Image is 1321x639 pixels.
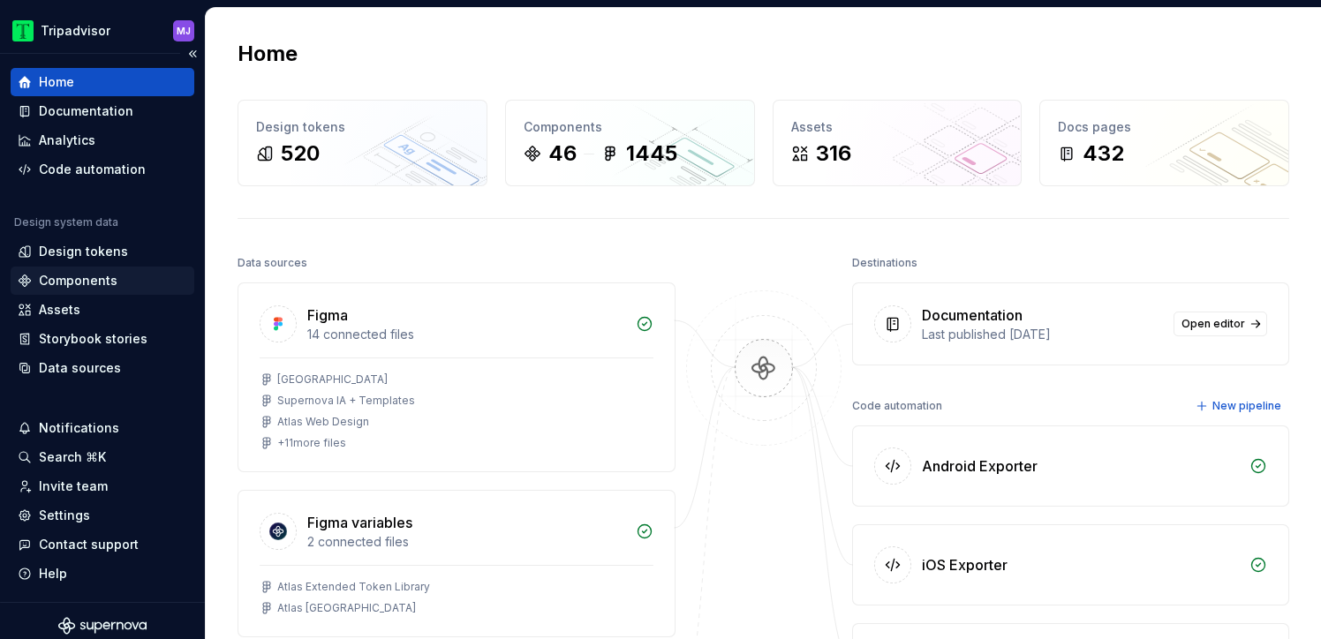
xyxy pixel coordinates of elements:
div: Contact support [39,536,139,553]
div: Storybook stories [39,330,147,348]
div: Data sources [238,251,307,275]
button: Help [11,560,194,588]
div: Design tokens [39,243,128,260]
a: Design tokens [11,237,194,266]
div: Analytics [39,132,95,149]
div: Invite team [39,477,108,495]
a: Docs pages432 [1039,100,1289,186]
div: 2 connected files [307,533,625,551]
a: Data sources [11,354,194,382]
h2: Home [238,40,298,68]
a: Design tokens520 [238,100,487,186]
div: Design tokens [256,118,469,136]
div: MJ [177,24,191,38]
div: Code automation [852,394,942,418]
button: Notifications [11,414,194,442]
div: Data sources [39,359,121,377]
a: Components461445 [505,100,755,186]
div: 46 [548,139,577,168]
a: Figma14 connected files[GEOGRAPHIC_DATA]Supernova IA + TemplatesAtlas Web Design+11more files [238,282,676,472]
div: 14 connected files [307,326,625,343]
div: Atlas Web Design [277,415,369,429]
div: Docs pages [1058,118,1271,136]
a: Open editor [1174,312,1267,336]
div: Assets [791,118,1004,136]
a: Invite team [11,472,194,500]
svg: Supernova Logo [58,617,147,635]
button: Collapse sidebar [180,41,205,66]
div: Atlas Extended Token Library [277,580,430,594]
div: Android Exporter [922,455,1038,477]
span: Open editor [1181,317,1245,331]
div: Supernova IA + Templates [277,394,415,408]
a: Analytics [11,126,194,154]
div: Assets [39,301,80,319]
div: Components [39,272,117,289]
div: Figma [307,304,348,326]
div: [GEOGRAPHIC_DATA] [277,372,388,387]
div: Components [524,118,736,136]
a: Storybook stories [11,325,194,353]
div: iOS Exporter [922,554,1008,575]
button: Contact support [11,530,194,559]
div: Design system data [14,215,118,229]
div: + 11 more files [277,436,346,450]
a: Code automation [11,155,194,184]
div: 432 [1083,139,1124,168]
div: Code automation [39,161,146,178]
div: Home [39,73,74,91]
div: Notifications [39,419,119,437]
a: Assets [11,296,194,324]
div: Documentation [39,102,133,120]
div: Help [39,565,67,583]
div: Tripadvisor [41,22,110,40]
button: New pipeline [1190,394,1289,418]
button: TripadvisorMJ [4,11,201,49]
a: Settings [11,501,194,530]
div: Destinations [852,251,917,275]
a: Documentation [11,97,194,125]
div: Figma variables [307,512,412,533]
div: 1445 [626,139,677,168]
div: Documentation [922,304,1023,326]
div: Atlas [GEOGRAPHIC_DATA] [277,601,416,615]
button: Search ⌘K [11,443,194,471]
div: Last published [DATE] [922,326,1164,343]
div: 316 [816,139,851,168]
a: Figma variables2 connected filesAtlas Extended Token LibraryAtlas [GEOGRAPHIC_DATA] [238,490,676,637]
a: Assets316 [773,100,1023,186]
div: Search ⌘K [39,448,106,466]
div: 520 [281,139,320,168]
a: Home [11,68,194,96]
a: Components [11,267,194,295]
img: 0ed0e8b8-9446-497d-bad0-376821b19aa5.png [12,20,34,41]
span: New pipeline [1212,399,1281,413]
div: Settings [39,507,90,524]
